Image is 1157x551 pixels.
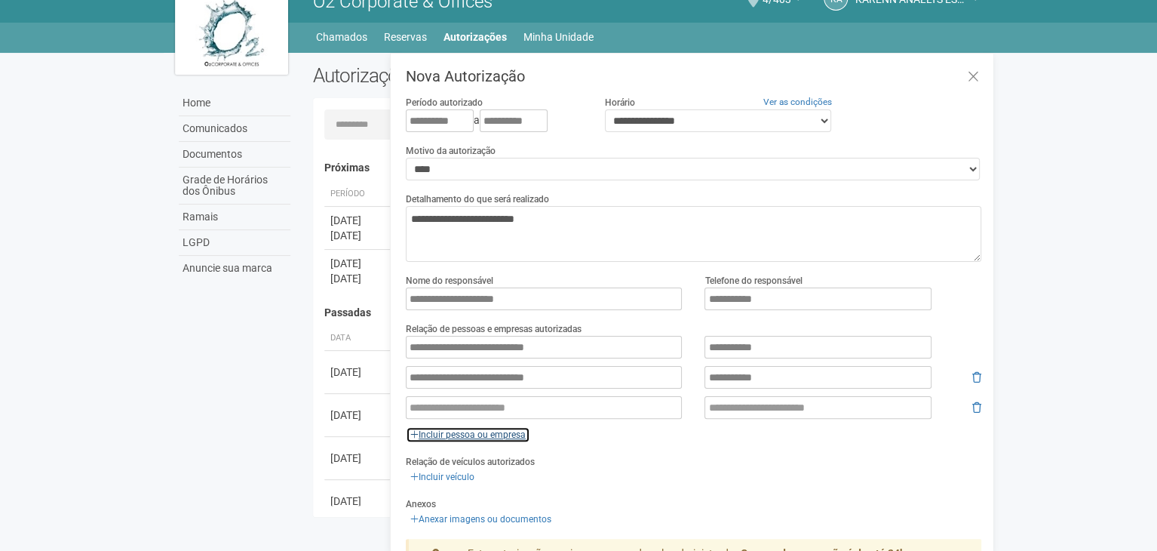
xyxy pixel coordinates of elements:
div: a [406,109,582,132]
a: Grade de Horários dos Ônibus [179,168,290,205]
a: Comunicados [179,116,290,142]
a: LGPD [179,230,290,256]
h4: Próximas [324,162,971,174]
label: Detalhamento do que será realizado [406,192,549,206]
a: Chamados [316,26,367,48]
th: Data [324,326,392,351]
a: Minha Unidade [523,26,594,48]
h4: Passadas [324,307,971,319]
label: Horário [605,96,635,109]
div: [DATE] [330,213,386,228]
div: [DATE] [330,365,386,380]
h2: Autorizações [313,64,636,87]
div: [DATE] [330,408,386,423]
a: Autorizações [443,26,507,48]
a: Anexar imagens ou documentos [406,511,556,528]
div: [DATE] [330,494,386,509]
label: Período autorizado [406,96,483,109]
label: Anexos [406,497,436,511]
label: Nome do responsável [406,274,493,288]
a: Ramais [179,205,290,230]
div: [DATE] [330,228,386,243]
a: Home [179,91,290,116]
label: Relação de pessoas e empresas autorizadas [406,322,582,336]
label: Relação de veículos autorizados [406,455,535,469]
i: Remover [972,402,981,413]
a: Reservas [384,26,427,48]
div: [DATE] [330,451,386,466]
a: Incluir pessoa ou empresa [406,426,530,443]
div: [DATE] [330,256,386,271]
a: Documentos [179,142,290,168]
i: Remover [972,372,981,383]
a: Ver as condições [763,97,832,107]
th: Período [324,182,392,207]
label: Telefone do responsável [704,274,802,288]
a: Anuncie sua marca [179,256,290,281]
a: Incluir veículo [406,469,479,485]
label: Motivo da autorização [406,144,496,158]
h3: Nova Autorização [406,69,981,84]
div: [DATE] [330,271,386,286]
